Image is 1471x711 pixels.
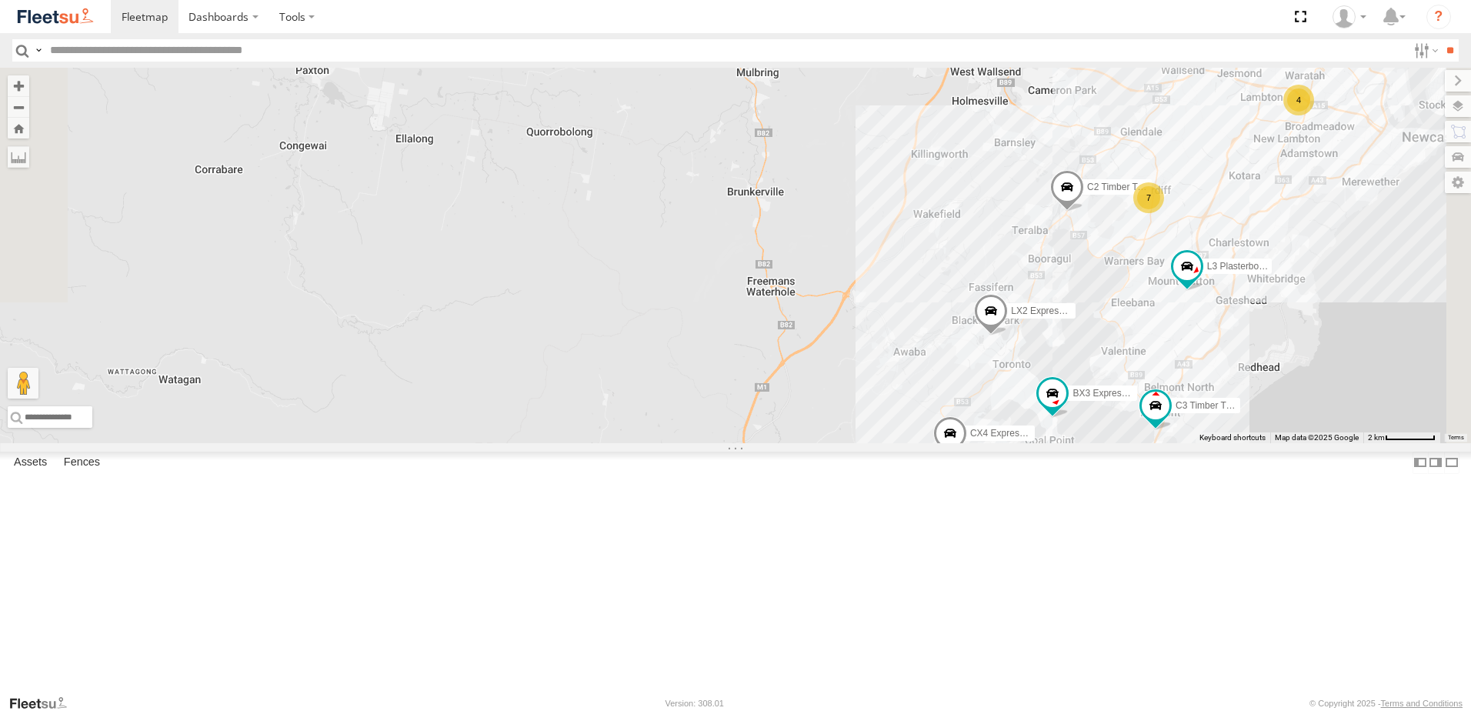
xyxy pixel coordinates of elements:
label: Dock Summary Table to the Left [1413,452,1428,474]
span: C2 Timber Truck [1087,182,1155,192]
button: Zoom Home [8,118,29,139]
label: Measure [8,146,29,168]
button: Drag Pegman onto the map to open Street View [8,368,38,399]
label: Hide Summary Table [1444,452,1459,474]
label: Search Filter Options [1408,39,1441,62]
span: LX2 Express Ute [1011,305,1080,316]
span: BX3 Express Ute [1072,389,1142,399]
div: 4 [1283,85,1314,115]
a: Visit our Website [8,696,79,711]
a: Terms (opens in new tab) [1448,435,1464,441]
label: Fences [56,452,108,473]
span: Map data ©2025 Google [1275,433,1359,442]
button: Zoom in [8,75,29,96]
label: Assets [6,452,55,473]
span: C3 Timber Truck [1176,400,1243,411]
label: Dock Summary Table to the Right [1428,452,1443,474]
span: L3 Plasterboard Truck [1207,261,1297,272]
button: Keyboard shortcuts [1199,432,1266,443]
span: CX4 Express Ute [970,428,1041,439]
div: © Copyright 2025 - [1309,699,1463,708]
label: Search Query [32,39,45,62]
div: Matt Curtis [1327,5,1372,28]
button: Zoom out [8,96,29,118]
span: 2 km [1368,433,1385,442]
button: Map Scale: 2 km per 62 pixels [1363,432,1440,443]
a: Terms and Conditions [1381,699,1463,708]
label: Map Settings [1445,172,1471,193]
i: ? [1426,5,1451,29]
div: 7 [1133,182,1164,213]
img: fleetsu-logo-horizontal.svg [15,6,95,27]
div: Version: 308.01 [665,699,724,708]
